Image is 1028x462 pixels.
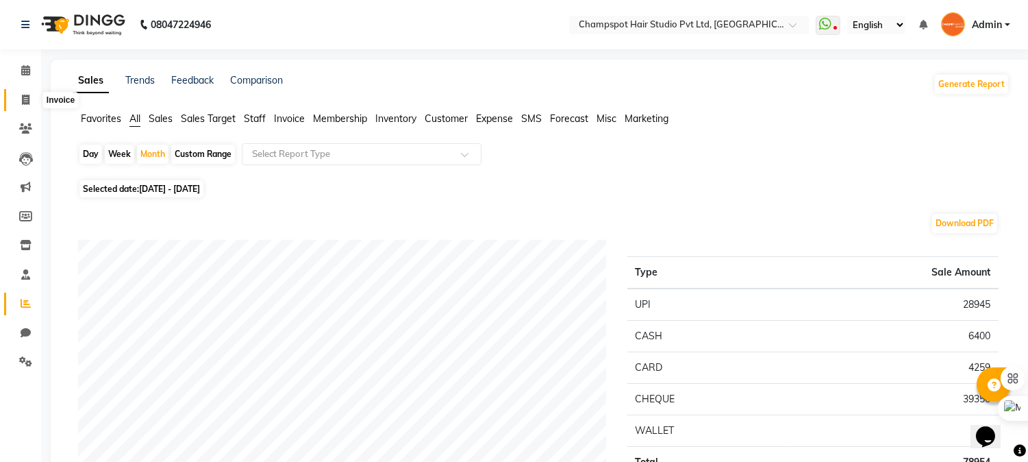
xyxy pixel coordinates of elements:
[375,112,416,125] span: Inventory
[521,112,542,125] span: SMS
[5,43,200,58] h3: Style
[171,74,214,86] a: Feedback
[137,145,168,164] div: Month
[625,112,668,125] span: Marketing
[43,92,78,108] div: Invoice
[73,69,109,93] a: Sales
[79,145,102,164] div: Day
[627,289,786,321] td: UPI
[786,415,999,447] td: 0
[970,407,1014,448] iframe: chat widget
[151,5,211,44] b: 08047224946
[171,145,235,164] div: Custom Range
[627,415,786,447] td: WALLET
[230,74,283,86] a: Comparison
[16,95,38,107] span: 16 px
[627,321,786,352] td: CASH
[786,352,999,384] td: 4259
[786,321,999,352] td: 6400
[149,112,173,125] span: Sales
[941,12,965,36] img: Admin
[125,74,155,86] a: Trends
[972,18,1002,32] span: Admin
[5,83,47,95] label: Font Size
[139,184,200,194] span: [DATE] - [DATE]
[550,112,588,125] span: Forecast
[597,112,616,125] span: Misc
[244,112,266,125] span: Staff
[786,384,999,415] td: 39350
[627,384,786,415] td: CHEQUE
[181,112,236,125] span: Sales Target
[35,5,129,44] img: logo
[129,112,140,125] span: All
[935,75,1008,94] button: Generate Report
[786,289,999,321] td: 28945
[786,257,999,289] th: Sale Amount
[932,214,997,233] button: Download PDF
[81,112,121,125] span: Favorites
[627,257,786,289] th: Type
[21,18,74,29] a: Back to Top
[425,112,468,125] span: Customer
[5,5,200,18] div: Outline
[105,145,134,164] div: Week
[274,112,305,125] span: Invoice
[79,180,203,197] span: Selected date:
[313,112,367,125] span: Membership
[476,112,513,125] span: Expense
[627,352,786,384] td: CARD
